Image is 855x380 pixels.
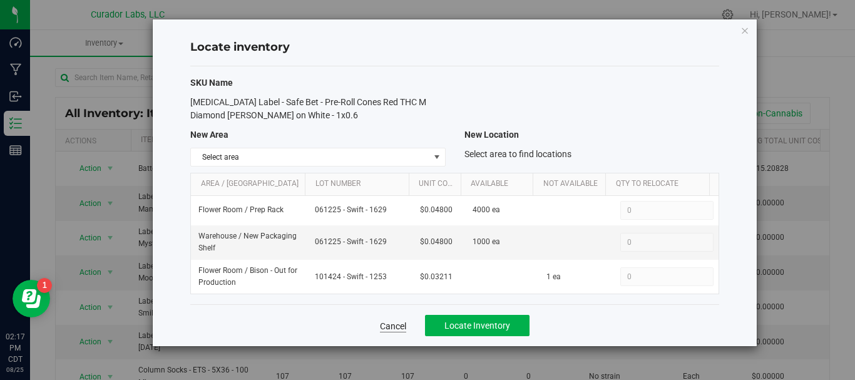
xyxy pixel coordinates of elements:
span: 4000 ea [473,204,500,216]
span: $0.04800 [420,204,453,216]
span: New Location [464,130,519,140]
a: Cancel [380,320,406,332]
iframe: Resource center unread badge [37,278,52,293]
a: Qty to Relocate [616,179,705,189]
button: Locate Inventory [425,315,530,336]
span: Select area to find locations [464,149,571,159]
span: SKU Name [190,78,233,88]
span: 101424 - Swift - 1253 [315,271,406,283]
span: $0.03211 [420,271,453,283]
span: [MEDICAL_DATA] Label - Safe Bet - Pre-Roll Cones Red THC M Diamond [PERSON_NAME] on White - 1x0.6 [190,97,426,120]
span: Flower Room / Prep Rack [198,204,284,216]
a: Unit Cost [419,179,456,189]
h4: Locate inventory [190,39,719,56]
a: Not Available [543,179,601,189]
span: Locate Inventory [444,321,510,331]
span: 1000 ea [473,236,500,248]
span: 061225 - Swift - 1629 [315,204,406,216]
a: Area / [GEOGRAPHIC_DATA] [201,179,300,189]
span: $0.04800 [420,236,453,248]
iframe: Resource center [13,280,50,317]
a: Available [471,179,528,189]
span: Select area [191,148,429,166]
span: New Area [190,130,228,140]
span: 1 ea [546,271,561,283]
span: select [429,148,444,166]
span: Warehouse / New Packaging Shelf [198,230,299,254]
span: Flower Room / Bison - Out for Production [198,265,299,289]
a: Lot Number [315,179,404,189]
span: 061225 - Swift - 1629 [315,236,406,248]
